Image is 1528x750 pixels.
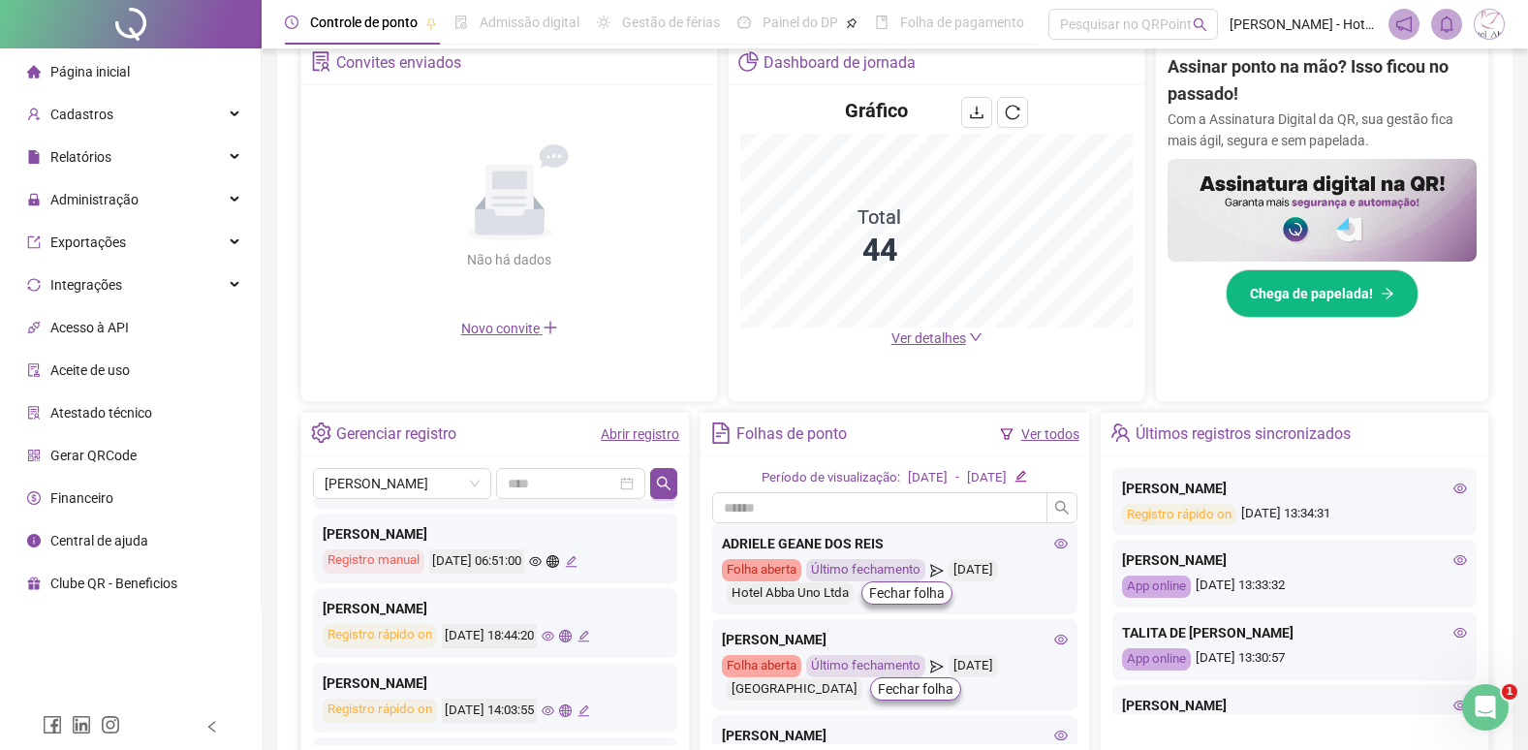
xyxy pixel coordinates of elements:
[1453,699,1467,712] span: eye
[27,150,41,164] span: file
[1136,418,1351,451] div: Últimos registros sincronizados
[43,715,62,734] span: facebook
[27,235,41,249] span: export
[875,16,889,29] span: book
[710,422,731,443] span: file-text
[1475,10,1504,39] img: 36294
[722,559,801,581] div: Folha aberta
[949,655,998,677] div: [DATE]
[1168,109,1477,151] p: Com a Assinatura Digital da QR, sua gestão fica mais ágil, segura e sem papelada.
[336,418,456,451] div: Gerenciar registro
[311,51,331,72] span: solution
[845,97,908,124] h4: Gráfico
[72,715,91,734] span: linkedin
[323,523,668,545] div: [PERSON_NAME]
[27,321,41,334] span: api
[285,16,298,29] span: clock-circle
[601,426,679,442] a: Abrir registro
[967,468,1007,488] div: [DATE]
[1395,16,1413,33] span: notification
[955,468,959,488] div: -
[900,15,1024,30] span: Folha de pagamento
[1453,553,1467,567] span: eye
[930,559,943,581] span: send
[1462,684,1509,731] iframe: Intercom live chat
[323,624,437,648] div: Registro rápido on
[846,17,858,29] span: pushpin
[27,193,41,206] span: lock
[559,630,572,642] span: global
[869,582,945,604] span: Fechar folha
[762,468,900,488] div: Período de visualização:
[1005,105,1020,120] span: reload
[310,15,418,30] span: Controle de ponto
[323,672,668,694] div: [PERSON_NAME]
[722,533,1067,554] div: ADRIELE GEANE DOS REIS
[1122,478,1467,499] div: [PERSON_NAME]
[806,559,925,581] div: Último fechamento
[27,491,41,505] span: dollar
[311,422,331,443] span: setting
[1054,729,1068,742] span: eye
[27,65,41,78] span: home
[1193,17,1207,32] span: search
[50,448,137,463] span: Gerar QRCode
[577,630,590,642] span: edit
[546,555,559,568] span: global
[1110,422,1131,443] span: team
[1168,53,1477,109] h2: Assinar ponto na mão? Isso ficou no passado!
[1122,622,1467,643] div: TALITA DE [PERSON_NAME]
[969,105,984,120] span: download
[1226,269,1419,318] button: Chega de papelada!
[442,699,537,723] div: [DATE] 14:03:55
[1250,283,1373,304] span: Chega de papelada!
[597,16,610,29] span: sun
[764,47,916,79] div: Dashboard de jornada
[1122,648,1191,671] div: App online
[1122,549,1467,571] div: [PERSON_NAME]
[891,330,966,346] span: Ver detalhes
[542,630,554,642] span: eye
[50,362,130,378] span: Aceite de uso
[559,704,572,717] span: global
[1054,633,1068,646] span: eye
[1122,576,1467,598] div: [DATE] 13:33:32
[1453,482,1467,495] span: eye
[1168,159,1477,262] img: banner%2F02c71560-61a6-44d4-94b9-c8ab97240462.png
[454,16,468,29] span: file-done
[50,405,152,421] span: Atestado técnico
[27,449,41,462] span: qrcode
[1054,500,1070,516] span: search
[480,15,579,30] span: Admissão digital
[27,534,41,547] span: info-circle
[861,581,952,605] button: Fechar folha
[737,16,751,29] span: dashboard
[542,704,554,717] span: eye
[763,15,838,30] span: Painel do DP
[101,715,120,734] span: instagram
[27,577,41,590] span: gift
[1000,427,1013,441] span: filter
[1122,576,1191,598] div: App online
[1122,695,1467,716] div: [PERSON_NAME]
[1014,470,1027,483] span: edit
[205,720,219,734] span: left
[1021,426,1079,442] a: Ver todos
[565,555,577,568] span: edit
[1122,504,1467,526] div: [DATE] 13:34:31
[50,576,177,591] span: Clube QR - Beneficios
[429,549,524,574] div: [DATE] 06:51:00
[50,149,111,165] span: Relatórios
[421,249,599,270] div: Não há dados
[656,476,671,491] span: search
[1438,16,1455,33] span: bell
[323,598,668,619] div: [PERSON_NAME]
[425,17,437,29] span: pushpin
[1453,626,1467,640] span: eye
[1230,14,1377,35] span: [PERSON_NAME] - Hotel Abba Uno Ltda
[50,234,126,250] span: Exportações
[50,107,113,122] span: Cadastros
[27,406,41,420] span: solution
[736,418,847,451] div: Folhas de ponto
[969,330,982,344] span: down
